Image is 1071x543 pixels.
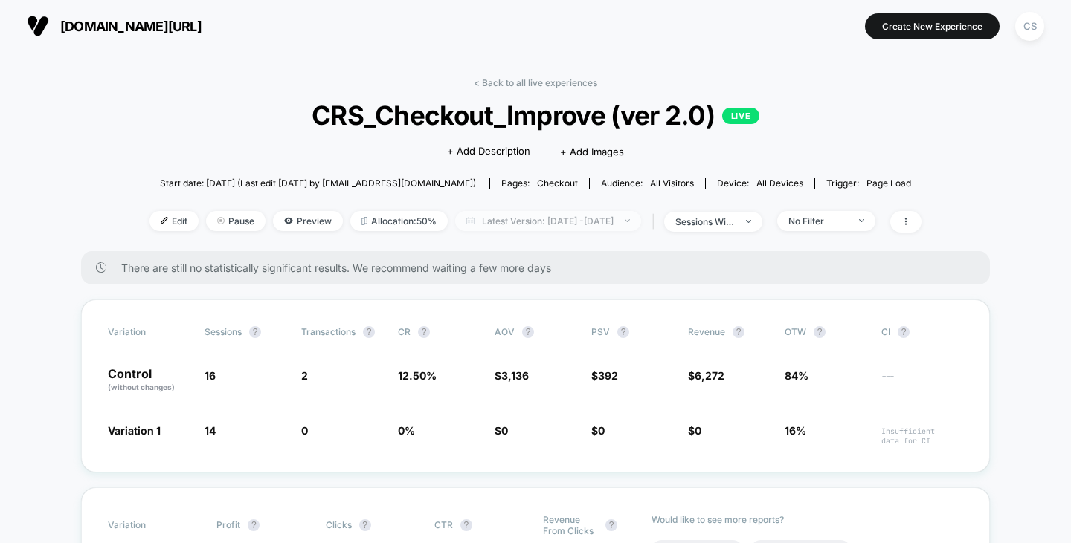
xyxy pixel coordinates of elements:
[108,383,175,391] span: (without changes)
[695,424,701,437] span: 0
[273,211,343,231] span: Preview
[598,424,605,437] span: 0
[22,14,206,38] button: [DOMAIN_NAME][URL]
[898,326,910,338] button: ?
[495,326,515,337] span: AOV
[649,211,664,233] span: |
[598,369,618,382] span: 392
[605,519,617,531] button: ?
[161,217,168,224] img: edit
[881,426,963,446] span: Insufficient data for CI
[814,326,826,338] button: ?
[108,368,190,393] p: Control
[865,13,1000,39] button: Create New Experience
[826,178,911,189] div: Trigger:
[60,19,202,34] span: [DOMAIN_NAME][URL]
[249,326,261,338] button: ?
[398,424,415,437] span: 0 %
[301,326,356,337] span: Transactions
[688,369,724,382] span: $
[205,369,216,382] span: 16
[785,369,808,382] span: 84%
[866,178,911,189] span: Page Load
[206,211,266,231] span: Pause
[688,326,725,337] span: Revenue
[216,519,240,530] span: Profit
[434,519,453,530] span: CTR
[188,100,883,131] span: CRS_Checkout_Improve (ver 2.0)
[722,108,759,124] p: LIVE
[617,326,629,338] button: ?
[746,220,751,223] img: end
[398,326,411,337] span: CR
[733,326,744,338] button: ?
[560,146,624,157] span: + Add Images
[501,178,578,189] div: Pages:
[881,371,963,393] span: ---
[108,424,161,437] span: Variation 1
[756,178,803,189] span: all devices
[625,219,630,222] img: end
[205,326,242,337] span: Sessions
[591,424,605,437] span: $
[705,178,814,189] span: Device:
[398,369,437,382] span: 12.50 %
[522,326,534,338] button: ?
[495,424,508,437] span: $
[881,326,963,338] span: CI
[217,217,225,224] img: end
[652,514,963,525] p: Would like to see more reports?
[501,424,508,437] span: 0
[363,326,375,338] button: ?
[1011,11,1049,42] button: CS
[149,211,199,231] span: Edit
[108,514,190,536] span: Variation
[474,77,597,88] a: < Back to all live experiences
[301,369,308,382] span: 2
[785,424,806,437] span: 16%
[350,211,448,231] span: Allocation: 50%
[788,215,848,227] div: No Filter
[543,514,598,536] span: Revenue From Clicks
[361,217,367,225] img: rebalance
[326,519,352,530] span: Clicks
[248,519,260,531] button: ?
[455,211,641,231] span: Latest Version: [DATE] - [DATE]
[695,369,724,382] span: 6,272
[447,144,530,159] span: + Add Description
[785,326,866,338] span: OTW
[27,15,49,37] img: Visually logo
[591,369,618,382] span: $
[460,519,472,531] button: ?
[591,326,610,337] span: PSV
[466,217,475,224] img: calendar
[108,326,190,338] span: Variation
[359,519,371,531] button: ?
[688,424,701,437] span: $
[121,261,960,274] span: There are still no statistically significant results. We recommend waiting a few more days
[601,178,694,189] div: Audience:
[160,178,476,189] span: Start date: [DATE] (Last edit [DATE] by [EMAIL_ADDRESS][DOMAIN_NAME])
[301,424,308,437] span: 0
[675,216,735,227] div: sessions with impression
[650,178,694,189] span: All Visitors
[537,178,578,189] span: checkout
[501,369,529,382] span: 3,136
[418,326,430,338] button: ?
[1015,12,1044,41] div: CS
[859,219,864,222] img: end
[495,369,529,382] span: $
[205,424,216,437] span: 14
